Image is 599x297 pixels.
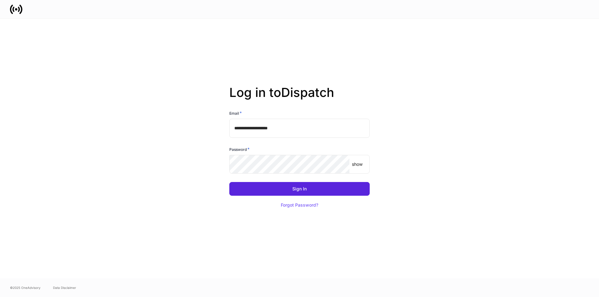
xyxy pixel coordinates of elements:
div: Forgot Password? [281,203,318,207]
p: show [352,161,363,167]
span: © 2025 OneAdvisory [10,285,41,290]
button: Forgot Password? [273,198,326,212]
h6: Password [229,146,250,152]
h2: Log in to Dispatch [229,85,370,110]
h6: Email [229,110,242,116]
button: Sign In [229,182,370,196]
a: Data Disclaimer [53,285,76,290]
div: Sign In [292,187,307,191]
